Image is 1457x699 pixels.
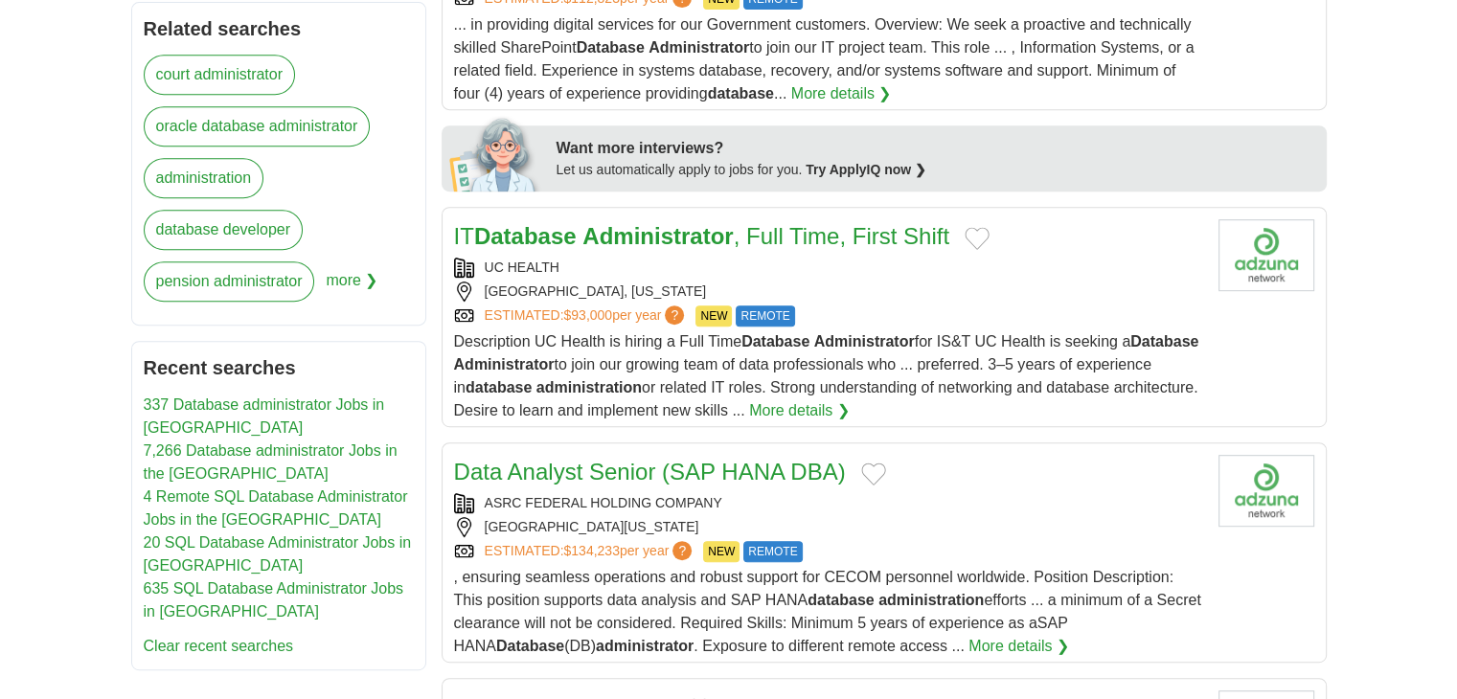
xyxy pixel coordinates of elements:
div: [GEOGRAPHIC_DATA][US_STATE] [454,517,1203,537]
a: court administrator [144,55,296,95]
strong: Database [577,39,645,56]
h2: Recent searches [144,353,414,382]
div: UC HEALTH [454,258,1203,278]
span: more ❯ [326,261,377,313]
span: $134,233 [563,543,619,558]
span: ? [672,541,692,560]
strong: Database [474,223,577,249]
span: ... in providing digital services for our Government customers. Overview: We seek a proactive and... [454,16,1195,101]
img: apply-iq-scientist.png [449,115,542,192]
a: 635 SQL Database Administrator Jobs in [GEOGRAPHIC_DATA] [144,580,404,620]
h2: Related searches [144,14,414,43]
strong: Database [496,638,564,654]
a: ESTIMATED:$93,000per year? [485,305,689,327]
span: NEW [703,541,740,562]
span: ? [665,305,684,325]
a: More details ❯ [791,82,892,105]
a: oracle database administrator [144,106,371,147]
a: More details ❯ [968,635,1069,658]
a: Clear recent searches [144,638,294,654]
span: Description UC Health is hiring a Full Time for IS&T UC Health is seeking a to join our growing t... [454,333,1199,418]
span: , ensuring seamless operations and robust support for CECOM personnel worldwide. Position Descrip... [454,569,1201,654]
strong: Administrator [582,223,733,249]
a: 7,266 Database administrator Jobs in the [GEOGRAPHIC_DATA] [144,442,398,482]
strong: database [808,592,874,608]
a: pension administrator [144,261,315,302]
strong: Database [741,333,809,349]
strong: Database [1130,333,1198,349]
strong: database [708,85,774,101]
strong: administrator [596,638,694,654]
a: ITDatabase Administrator, Full Time, First Shift [454,223,949,249]
img: Company logo [1218,219,1314,291]
strong: Administrator [454,356,555,372]
span: NEW [695,305,732,327]
button: Add to favorite jobs [965,227,990,250]
strong: Administrator [814,333,915,349]
strong: administration [536,379,642,395]
strong: database [466,379,532,395]
div: [GEOGRAPHIC_DATA], [US_STATE] [454,282,1203,302]
strong: administration [878,592,984,608]
strong: Administrator [649,39,749,56]
span: REMOTE [743,541,802,562]
a: 337 Database administrator Jobs in [GEOGRAPHIC_DATA] [144,396,385,436]
a: Try ApplyIQ now ❯ [806,162,926,177]
a: More details ❯ [749,399,850,422]
a: Data Analyst Senior (SAP HANA DBA) [454,459,846,485]
a: 4 Remote SQL Database Administrator Jobs in the [GEOGRAPHIC_DATA] [144,488,408,528]
button: Add to favorite jobs [861,462,886,485]
div: ASRC FEDERAL HOLDING COMPANY [454,493,1203,513]
div: Want more interviews? [557,137,1315,160]
a: ESTIMATED:$134,233per year? [485,541,696,562]
a: 20 SQL Database Administrator Jobs in [GEOGRAPHIC_DATA] [144,534,412,574]
span: REMOTE [736,305,794,327]
div: Let us automatically apply to jobs for you. [557,160,1315,180]
a: administration [144,158,264,198]
span: $93,000 [563,307,612,323]
img: Company logo [1218,455,1314,527]
a: database developer [144,210,304,250]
